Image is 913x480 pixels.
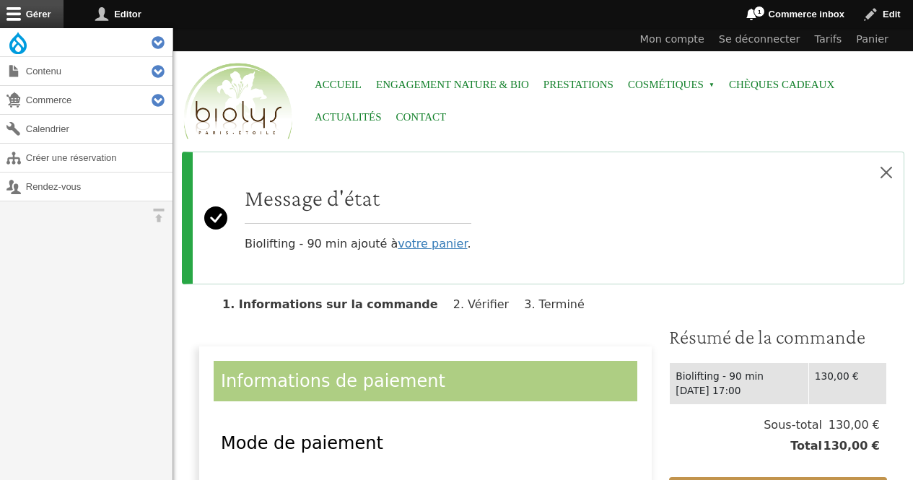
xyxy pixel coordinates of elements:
[396,101,447,134] a: Contact
[709,82,715,88] span: »
[712,28,808,51] a: Se déconnecter
[315,69,362,101] a: Accueil
[676,385,741,396] time: [DATE] 17:00
[808,362,886,404] td: 130,00 €
[221,371,445,391] span: Informations de paiement
[524,297,596,311] li: Terminé
[676,369,802,384] div: Biolifting - 90 min
[453,297,520,311] li: Vérifier
[822,437,880,455] span: 130,00 €
[753,6,765,17] span: 1
[633,28,712,51] a: Mon compte
[669,325,887,349] h3: Résumé de la commande
[790,437,822,455] span: Total
[180,61,296,143] img: Accueil
[173,28,913,152] header: Entête du site
[822,416,880,434] span: 130,00 €
[628,69,715,101] span: Cosmétiques
[398,237,467,250] a: votre panier
[729,69,834,101] a: Chèques cadeaux
[204,164,227,272] svg: Success:
[144,201,172,230] button: Orientation horizontale
[182,152,904,284] div: Message d'état
[315,101,382,134] a: Actualités
[543,69,613,101] a: Prestations
[221,433,383,453] span: Mode de paiement
[376,69,529,101] a: Engagement Nature & Bio
[245,184,471,253] div: Biolifting - 90 min ajouté à .
[849,28,896,51] a: Panier
[245,184,471,211] h2: Message d'état
[869,152,904,193] button: Close
[764,416,822,434] span: Sous-total
[222,297,450,311] li: Informations sur la commande
[808,28,849,51] a: Tarifs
